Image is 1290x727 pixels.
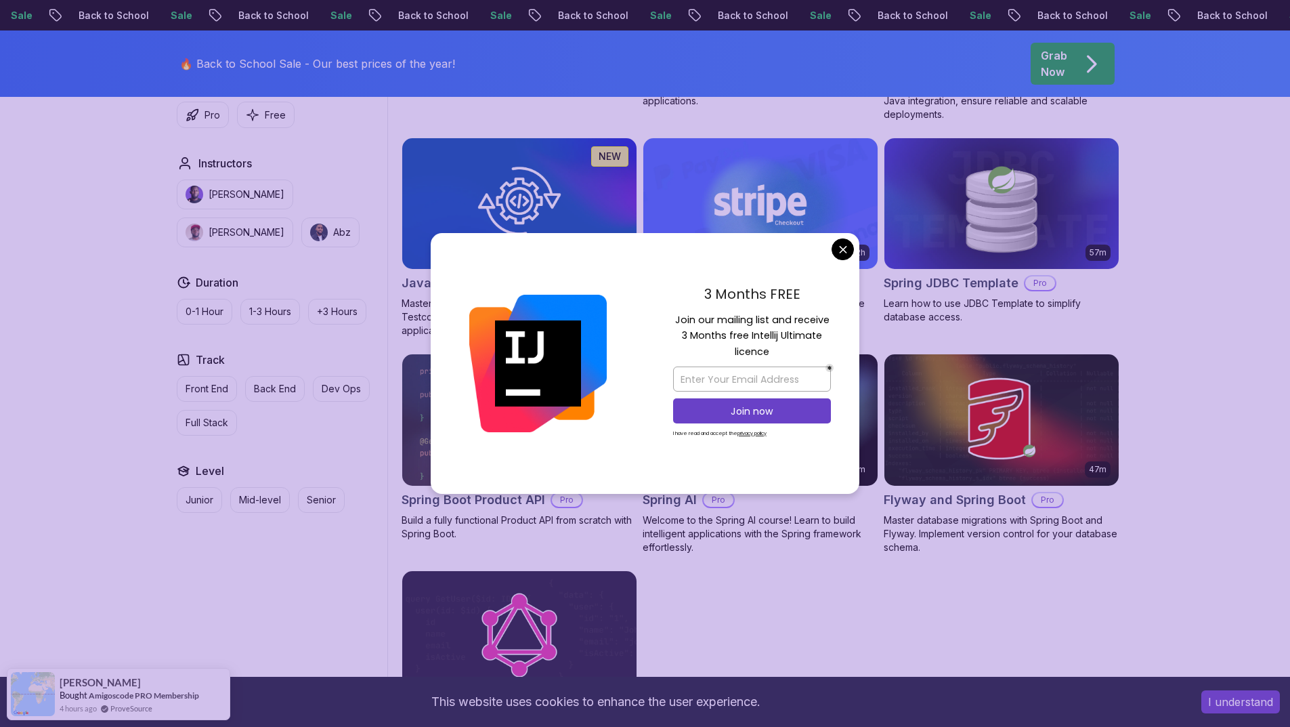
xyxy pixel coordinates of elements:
img: Stripe Checkout card [643,138,878,270]
h2: Track [196,352,225,368]
h2: Spring JDBC Template [884,274,1018,293]
p: Back to School [321,9,413,22]
p: Pro [1033,493,1062,507]
button: instructor img[PERSON_NAME] [177,217,293,247]
p: Pro [552,493,582,507]
button: Dev Ops [313,376,370,402]
p: Junior [186,493,213,507]
p: Sale [93,9,137,22]
h2: Level [196,463,224,479]
p: Senior [307,493,336,507]
a: ProveSource [110,703,152,714]
img: provesource social proof notification image [11,672,55,716]
img: Spring for GraphQL card [402,571,637,703]
p: 0-1 Hour [186,305,223,318]
button: Senior [298,487,345,513]
p: Sale [733,9,776,22]
p: 🔥 Back to School Sale - Our best prices of the year! [179,56,455,72]
p: Grab Now [1041,47,1067,80]
p: Master database migrations with Spring Boot and Flyway. Implement version control for your databa... [884,514,1119,554]
img: instructor img [186,186,203,203]
a: Amigoscode PRO Membership [89,690,199,701]
p: [PERSON_NAME] [209,188,284,201]
p: Build a fully functional Product API from scratch with Spring Boot. [402,514,637,541]
p: Learn how to use JDBC Template to simplify database access. [884,297,1119,324]
p: NEW [599,150,621,163]
h2: Flyway and Spring Boot [884,491,1026,510]
p: Front End [186,382,228,396]
p: Back to School [1,9,93,22]
button: Junior [177,487,222,513]
img: Spring Boot Product API card [402,354,637,486]
p: Sale [573,9,616,22]
span: 4 hours ago [60,703,97,714]
p: Abz [333,226,351,239]
button: Front End [177,376,237,402]
button: Accept cookies [1201,690,1280,713]
button: 1-3 Hours [240,299,300,325]
h2: Java Integration Testing [402,274,550,293]
span: Bought [60,690,87,701]
p: Full Stack [186,416,228,430]
p: Back to School [161,9,253,22]
p: Dev Ops [322,382,361,396]
button: Mid-level [230,487,290,513]
p: 57m [1090,247,1106,258]
h2: Instructors [198,155,252,171]
button: instructor img[PERSON_NAME] [177,180,293,209]
p: Back to School [800,9,893,22]
span: [PERSON_NAME] [60,677,141,688]
img: Spring JDBC Template card [884,138,1119,270]
button: 0-1 Hour [177,299,232,325]
p: Back to School [641,9,733,22]
a: Spring JDBC Template card57mSpring JDBC TemplateProLearn how to use JDBC Template to simplify dat... [884,138,1119,325]
p: 1-3 Hours [249,305,291,318]
button: Full Stack [177,410,237,436]
p: Back to School [1120,9,1212,22]
p: Sale [1052,9,1096,22]
p: Back to School [960,9,1052,22]
button: instructor imgAbz [301,217,360,247]
p: Free [265,108,286,122]
p: Pro [1025,276,1055,290]
p: Back to School [481,9,573,22]
a: Flyway and Spring Boot card47mFlyway and Spring BootProMaster database migrations with Spring Boo... [884,354,1119,554]
p: Master Java integration testing with Spring Boot, Testcontainers, and WebTestClient for robust ap... [402,297,637,337]
div: This website uses cookies to enhance the user experience. [10,687,1181,717]
img: Flyway and Spring Boot card [884,354,1119,486]
p: [PERSON_NAME] [209,226,284,239]
p: Mid-level [239,493,281,507]
h2: Duration [196,274,238,291]
p: Sale [893,9,936,22]
img: instructor img [186,224,203,241]
h2: Spring AI [643,491,697,510]
button: Free [237,102,295,128]
img: instructor img [310,224,328,241]
button: Pro [177,102,229,128]
a: Java Integration Testing card1.67hNEWJava Integration TestingProMaster Java integration testing w... [402,138,637,338]
p: Sale [413,9,456,22]
p: Back End [254,382,296,396]
button: Back End [245,376,305,402]
a: Spring Boot Product API card2.09hSpring Boot Product APIProBuild a fully functional Product API f... [402,354,637,541]
p: Pro [205,108,220,122]
p: Welcome to the Spring AI course! Learn to build intelligent applications with the Spring framewor... [643,514,878,554]
p: 47m [1089,464,1106,475]
a: Stripe Checkout card1.42hStripe CheckoutProAccept payments from your customers with Stripe Checkout. [643,138,878,325]
p: Sale [253,9,297,22]
p: +3 Hours [317,305,358,318]
button: +3 Hours [308,299,366,325]
h2: Spring Boot Product API [402,491,545,510]
p: Sale [1212,9,1255,22]
img: Java Integration Testing card [402,138,637,270]
p: Pro [704,493,733,507]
